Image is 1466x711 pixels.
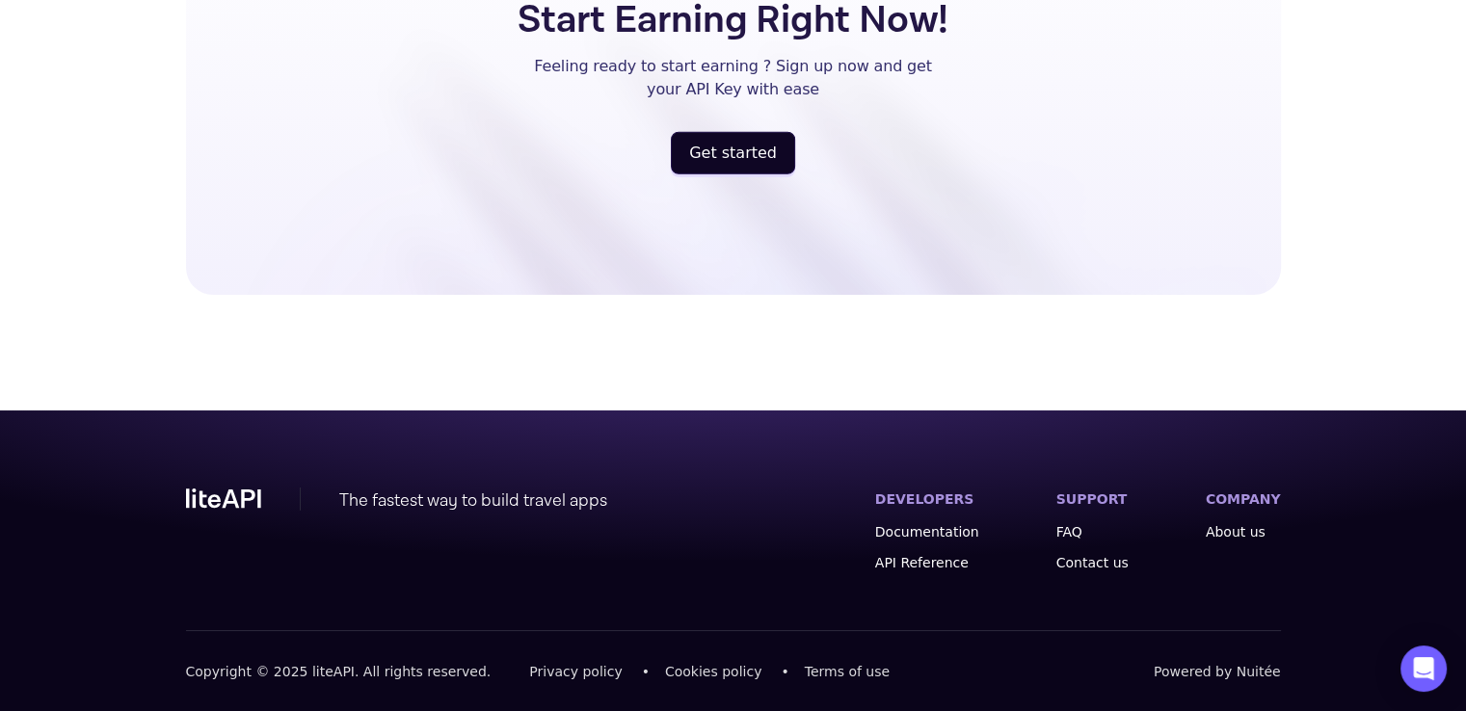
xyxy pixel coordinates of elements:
[665,662,761,681] span: Cookies policy
[339,487,607,514] div: The fastest way to build travel apps
[1056,522,1129,541] a: FAQ
[186,662,492,681] span: Copyright © 2025 liteAPI. All rights reserved.
[671,132,795,174] a: register
[534,55,931,101] p: Feeling ready to start earning ? Sign up now and get your API Key with ease
[781,662,788,681] span: •
[875,553,979,572] a: API Reference
[671,132,795,174] button: Get started
[875,522,979,541] a: Documentation
[805,662,890,681] a: Terms of use
[875,491,974,507] label: DEVELOPERS
[529,662,622,681] span: Privacy policy
[1206,522,1281,541] a: About us
[642,662,650,681] span: •
[1056,553,1129,572] a: Contact us
[529,662,650,681] a: Privacy policy•
[1056,491,1128,507] label: SUPPORT
[1206,491,1281,507] label: COMPANY
[1154,662,1281,681] span: Powered by Nuitée
[665,662,789,681] a: Cookies policy•
[1400,645,1447,692] div: Open Intercom Messenger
